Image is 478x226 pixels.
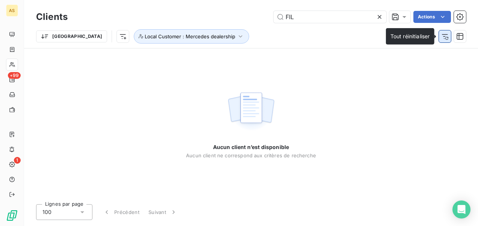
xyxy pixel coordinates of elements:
[213,143,289,151] span: Aucun client n’est disponible
[42,208,51,216] span: 100
[36,10,68,24] h3: Clients
[6,209,18,221] img: Logo LeanPay
[6,5,18,17] div: AS
[390,33,430,39] span: Tout réinitialiser
[8,72,21,79] span: +99
[227,88,275,135] img: empty state
[36,30,107,42] button: [GEOGRAPHIC_DATA]
[413,11,451,23] button: Actions
[14,157,21,164] span: 1
[186,152,316,158] span: Aucun client ne correspond aux critères de recherche
[145,33,235,39] span: Local Customer : Mercedes dealership
[98,204,144,220] button: Précédent
[134,29,249,44] button: Local Customer : Mercedes dealership
[144,204,182,220] button: Suivant
[452,200,470,218] div: Open Intercom Messenger
[274,11,386,23] input: Rechercher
